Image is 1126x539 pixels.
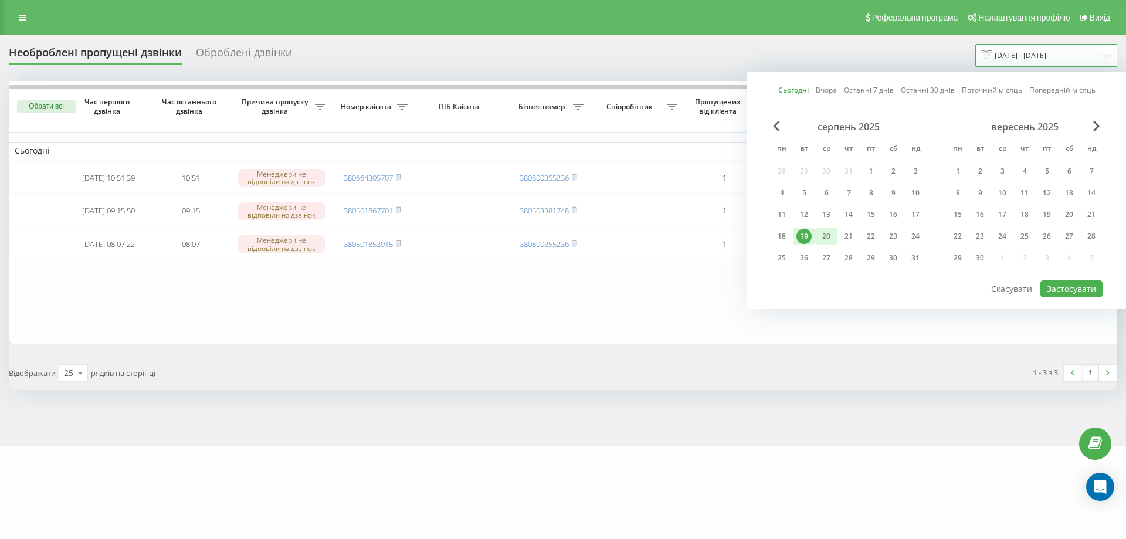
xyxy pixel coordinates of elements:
div: сб 6 вер 2025 р. [1058,162,1080,180]
div: 4 [1017,164,1032,179]
td: 1 [683,195,765,226]
div: пт 26 вер 2025 р. [1036,228,1058,245]
div: серпень 2025 [771,121,927,133]
div: 5 [1039,164,1054,179]
div: 18 [1017,207,1032,222]
div: 25 [1017,229,1032,244]
td: [DATE] 08:07:22 [67,229,150,260]
div: ср 24 вер 2025 р. [991,228,1013,245]
span: Previous Month [773,121,780,131]
div: вт 30 вер 2025 р. [969,249,991,267]
abbr: п’ятниця [1038,141,1056,158]
div: вересень 2025 [947,121,1103,133]
span: Час останнього дзвінка [159,97,222,116]
div: пт 8 серп 2025 р. [860,184,882,202]
div: 26 [1039,229,1054,244]
div: пт 1 серп 2025 р. [860,162,882,180]
div: пт 15 серп 2025 р. [860,206,882,223]
div: 17 [908,207,923,222]
div: пн 18 серп 2025 р. [771,228,793,245]
div: 30 [972,250,988,266]
div: 3 [908,164,923,179]
span: рядків на сторінці [91,368,155,378]
div: 1 [950,164,965,179]
div: ср 20 серп 2025 р. [815,228,837,245]
a: 380501867701 [344,205,393,216]
div: нд 31 серп 2025 р. [904,249,927,267]
div: 1 [863,164,879,179]
div: нд 10 серп 2025 р. [904,184,927,202]
a: Поточний місяць [962,84,1022,96]
abbr: субота [884,141,902,158]
div: пт 5 вер 2025 р. [1036,162,1058,180]
div: ср 10 вер 2025 р. [991,184,1013,202]
div: 8 [863,185,879,201]
div: нд 7 вер 2025 р. [1080,162,1103,180]
div: 25 [774,250,789,266]
div: нд 14 вер 2025 р. [1080,184,1103,202]
abbr: неділя [1083,141,1100,158]
td: 1 [683,229,765,260]
a: 380800355236 [520,239,569,249]
a: Останні 7 днів [844,84,894,96]
a: Вчора [816,84,837,96]
div: сб 2 серп 2025 р. [882,162,904,180]
div: сб 23 серп 2025 р. [882,228,904,245]
div: вт 19 серп 2025 р. [793,228,815,245]
abbr: середа [818,141,835,158]
span: ПІБ Клієнта [423,102,497,111]
div: чт 7 серп 2025 р. [837,184,860,202]
div: Менеджери не відповіли на дзвінок [238,169,325,187]
div: 7 [1084,164,1099,179]
div: пт 29 серп 2025 р. [860,249,882,267]
div: 27 [1061,229,1077,244]
div: 8 [950,185,965,201]
div: пн 22 вер 2025 р. [947,228,969,245]
span: Час першого дзвінка [77,97,140,116]
div: 24 [995,229,1010,244]
div: чт 18 вер 2025 р. [1013,206,1036,223]
div: 15 [950,207,965,222]
div: вт 26 серп 2025 р. [793,249,815,267]
div: ср 13 серп 2025 р. [815,206,837,223]
div: 19 [796,229,812,244]
div: чт 28 серп 2025 р. [837,249,860,267]
div: 20 [819,229,834,244]
div: 11 [1017,185,1032,201]
div: пн 8 вер 2025 р. [947,184,969,202]
div: 21 [841,229,856,244]
span: Номер клієнта [337,102,397,111]
td: 09:15 [150,195,232,226]
td: [DATE] 09:15:50 [67,195,150,226]
abbr: неділя [907,141,924,158]
div: чт 25 вер 2025 р. [1013,228,1036,245]
div: нд 24 серп 2025 р. [904,228,927,245]
div: Менеджери не відповіли на дзвінок [238,235,325,253]
td: 08:07 [150,229,232,260]
div: нд 28 вер 2025 р. [1080,228,1103,245]
div: 15 [863,207,879,222]
div: 14 [841,207,856,222]
div: 13 [1061,185,1077,201]
div: 31 [908,250,923,266]
div: чт 11 вер 2025 р. [1013,184,1036,202]
div: 27 [819,250,834,266]
div: 19 [1039,207,1054,222]
div: 1 - 3 з 3 [1033,367,1058,378]
abbr: четвер [840,141,857,158]
td: 10:51 [150,162,232,194]
div: 29 [950,250,965,266]
a: 380800355236 [520,172,569,183]
div: вт 12 серп 2025 р. [793,206,815,223]
div: вт 9 вер 2025 р. [969,184,991,202]
div: сб 27 вер 2025 р. [1058,228,1080,245]
div: пн 1 вер 2025 р. [947,162,969,180]
div: 2 [886,164,901,179]
div: пн 29 вер 2025 р. [947,249,969,267]
abbr: четвер [1016,141,1033,158]
div: чт 4 вер 2025 р. [1013,162,1036,180]
div: 13 [819,207,834,222]
div: нд 21 вер 2025 р. [1080,206,1103,223]
div: 21 [1084,207,1099,222]
div: 16 [886,207,901,222]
